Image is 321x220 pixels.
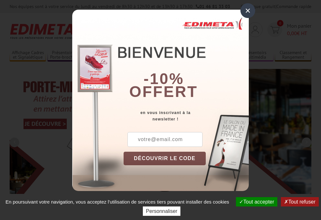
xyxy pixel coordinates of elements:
[281,197,318,206] button: Tout refuser
[236,197,277,206] button: Tout accepter
[127,132,203,147] input: votre@email.com
[124,110,249,122] div: en vous inscrivant à la newsletter !
[143,70,184,87] b: -10%
[2,199,232,205] span: En poursuivant votre navigation, vous acceptez l'utilisation de services tiers pouvant installer ...
[143,206,181,216] button: Personnaliser (fenêtre modale)
[124,152,206,165] button: DÉCOUVRIR LE CODE
[240,3,255,18] div: ×
[129,83,198,100] font: offert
